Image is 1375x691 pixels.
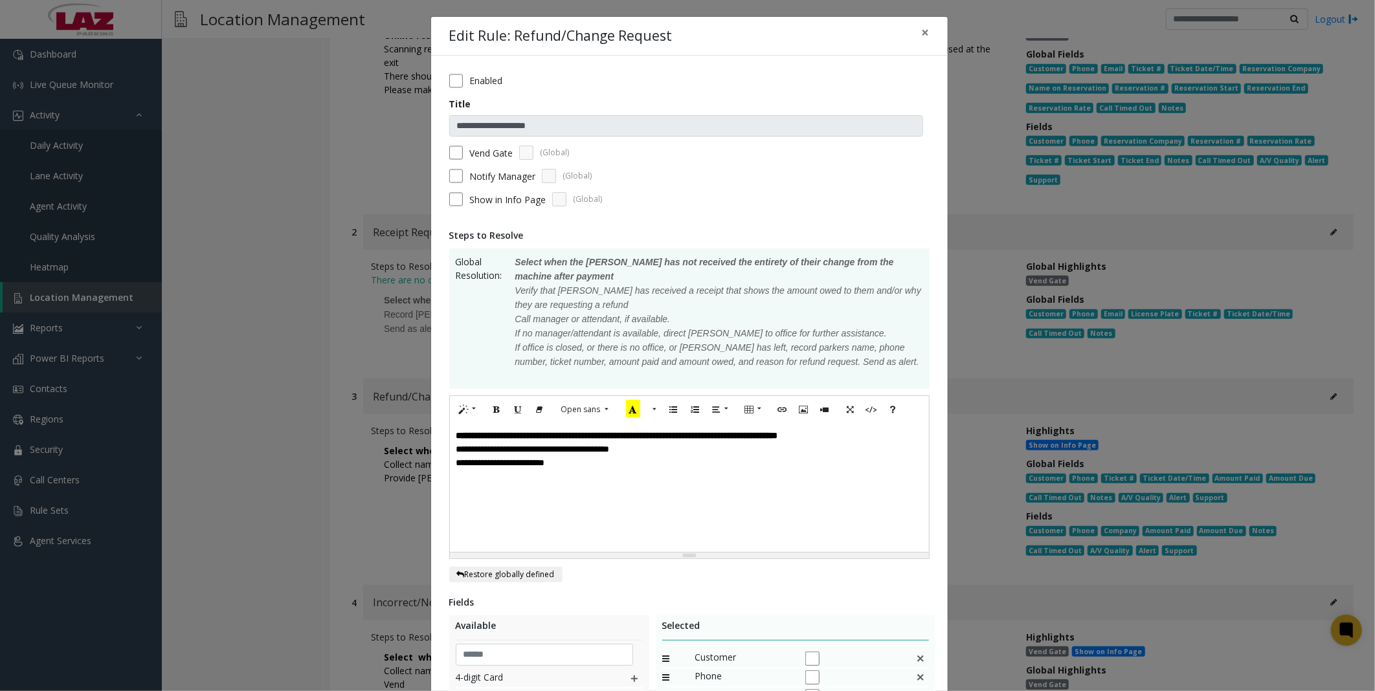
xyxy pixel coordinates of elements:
div: Resize [450,553,929,558]
label: Notify Manager [469,170,535,183]
span: (Global) [540,147,569,159]
span: Customer [695,650,792,667]
span: Verify that [PERSON_NAME] has received a receipt that shows the amount owed to them and/or why th... [515,285,921,310]
label: Enabled [469,74,502,87]
button: Help [882,399,904,419]
button: Underline (CTRL+U) [508,399,530,419]
button: Picture [793,399,815,419]
button: Remove Font Style (CTRL+\) [529,399,551,419]
span: Select when the [PERSON_NAME] has not received the entirety of their change from the machine afte... [515,257,894,281]
h4: Edit Rule: Refund/Change Request [449,26,673,47]
span: 4-digit Card [456,670,603,687]
button: Ordered list (CTRL+SHIFT+NUM8) [684,399,706,419]
span: (Global) [563,170,592,182]
button: Paragraph [706,399,735,419]
button: Table [739,399,768,419]
span: Call manager or attendant, if available. [515,314,671,324]
span: Phone [695,669,792,686]
span: Show in Info Page [469,193,546,206]
label: Vend Gate [469,146,513,160]
img: plusIcon.svg [629,670,640,687]
button: Video [814,399,836,419]
button: Close [913,17,939,49]
button: Font Family [554,400,616,419]
div: Fields [449,595,930,609]
button: Full Screen [840,399,862,419]
button: Restore globally defined [449,567,563,582]
button: Link (CTRL+K) [772,399,794,419]
div: Steps to Resolve [449,228,930,242]
img: false [915,650,926,667]
span: Global Resolution: [456,255,502,382]
span: × [922,23,930,41]
button: Bold (CTRL+B) [486,399,508,419]
button: Style [453,399,483,419]
button: Code View [861,399,883,419]
button: Unordered list (CTRL+SHIFT+NUM7) [663,399,685,419]
span: Open sans [561,404,601,415]
span: If office is closed, or there is no office, or [PERSON_NAME] has left, record parkers name, phone... [515,342,919,367]
div: Available [456,619,643,641]
span: If no manager/attendant is available, direct [PERSON_NAME] to office for further assistance. [515,328,887,338]
label: Title [449,97,471,111]
div: Selected [662,619,930,641]
button: More Color [647,399,660,419]
span: (Global) [573,193,602,205]
img: false [915,669,926,686]
button: Recent Color [619,399,647,419]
